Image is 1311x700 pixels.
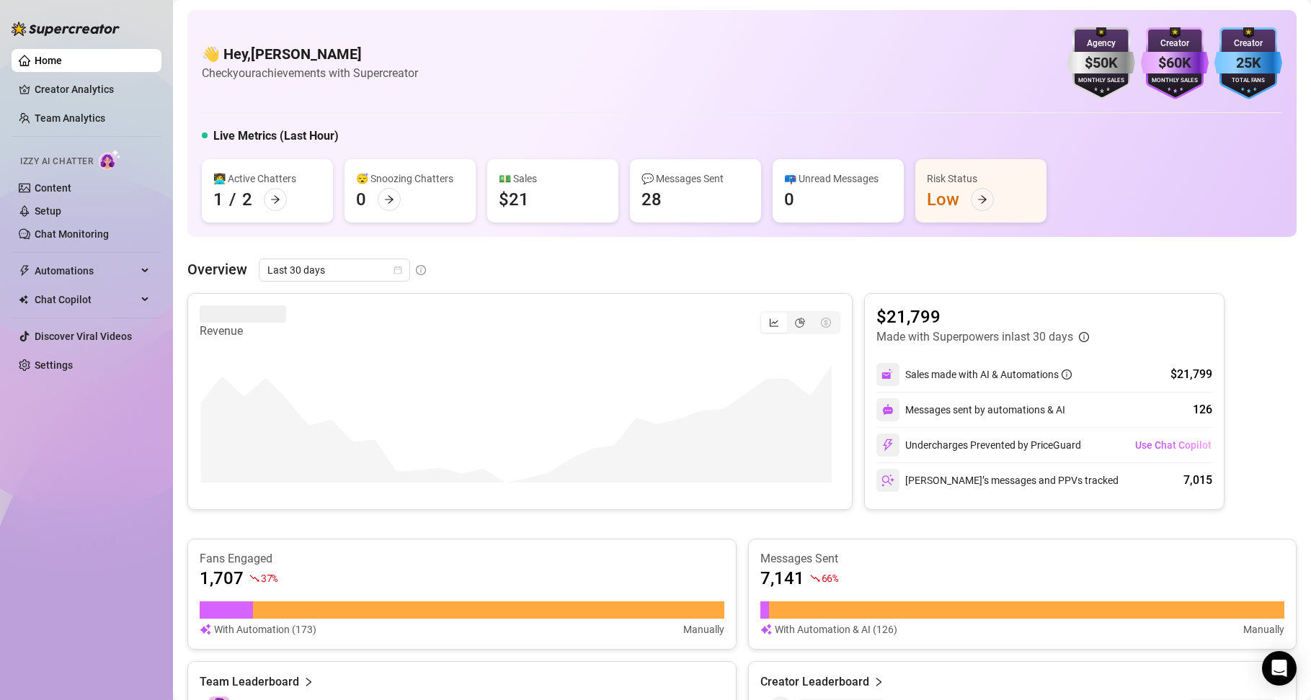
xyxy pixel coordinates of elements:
[19,265,30,277] span: thunderbolt
[1141,27,1209,99] img: purple-badge-B9DA21FR.svg
[249,573,259,583] span: fall
[35,331,132,342] a: Discover Viral Videos
[242,188,252,211] div: 2
[881,368,894,381] img: svg%3e
[769,318,779,328] span: line-chart
[35,359,73,371] a: Settings
[905,367,1072,382] div: Sales made with AI & Automations
[187,259,247,280] article: Overview
[12,22,120,36] img: logo-BBDzfeDw.svg
[641,171,750,187] div: 💬 Messages Sent
[19,295,28,305] img: Chat Copilot
[1135,439,1212,451] span: Use Chat Copilot
[760,673,869,691] article: Creator Leaderboard
[1243,622,1284,637] article: Manually
[1079,332,1089,342] span: info-circle
[416,265,426,275] span: info-circle
[1067,76,1135,86] div: Monthly Sales
[822,571,838,585] span: 66 %
[775,622,897,637] article: With Automation & AI (126)
[200,323,286,340] article: Revenue
[760,551,1285,567] article: Messages Sent
[213,127,339,145] h5: Live Metrics (Last Hour)
[1183,472,1212,489] div: 7,015
[99,149,121,170] img: AI Chatter
[35,288,137,311] span: Chat Copilot
[35,228,109,240] a: Chat Monitoring
[810,573,820,583] span: fall
[214,622,316,637] article: With Automation (173)
[876,398,1065,421] div: Messages sent by automations & AI
[303,673,314,691] span: right
[1170,366,1212,383] div: $21,799
[35,55,62,66] a: Home
[35,182,71,194] a: Content
[760,567,804,590] article: 7,141
[876,328,1073,346] article: Made with Superpowers in last 30 days
[760,311,840,334] div: segmented control
[200,622,211,637] img: svg%3e
[882,404,894,416] img: svg%3e
[876,469,1119,492] div: [PERSON_NAME]’s messages and PPVs tracked
[202,44,418,64] h4: 👋 Hey, [PERSON_NAME]
[270,194,280,205] span: arrow-right
[977,194,987,205] span: arrow-right
[35,78,150,101] a: Creator Analytics
[1214,37,1282,50] div: Creator
[683,622,724,637] article: Manually
[1141,76,1209,86] div: Monthly Sales
[881,439,894,452] img: svg%3e
[1193,401,1212,418] div: 126
[1134,434,1212,457] button: Use Chat Copilot
[927,171,1035,187] div: Risk Status
[213,171,321,187] div: 👩‍💻 Active Chatters
[200,673,299,691] article: Team Leaderboard
[1214,52,1282,74] div: 25K
[20,155,93,169] span: Izzy AI Chatter
[1067,37,1135,50] div: Agency
[1214,76,1282,86] div: Total Fans
[213,188,223,211] div: 1
[200,551,724,567] article: Fans Engaged
[499,171,607,187] div: 💵 Sales
[202,64,418,82] article: Check your achievements with Supercreator
[876,305,1089,328] article: $21,799
[200,567,244,590] article: 1,707
[874,673,884,691] span: right
[1141,52,1209,74] div: $60K
[784,171,892,187] div: 📪 Unread Messages
[394,266,402,274] span: calendar
[881,474,894,487] img: svg%3e
[1067,27,1135,99] img: silver-badge-roxG0hHS.svg
[261,571,277,585] span: 37 %
[641,188,662,211] div: 28
[35,112,105,124] a: Team Analytics
[1214,27,1282,99] img: blue-badge-DgoSNQY1.svg
[384,194,394,205] span: arrow-right
[760,622,772,637] img: svg%3e
[784,188,794,211] div: 0
[356,171,464,187] div: 😴 Snoozing Chatters
[876,434,1081,457] div: Undercharges Prevented by PriceGuard
[35,205,61,217] a: Setup
[1067,52,1135,74] div: $50K
[1262,651,1297,686] div: Open Intercom Messenger
[821,318,831,328] span: dollar-circle
[267,259,401,281] span: Last 30 days
[356,188,366,211] div: 0
[795,318,805,328] span: pie-chart
[1141,37,1209,50] div: Creator
[35,259,137,282] span: Automations
[1062,369,1072,380] span: info-circle
[499,188,529,211] div: $21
